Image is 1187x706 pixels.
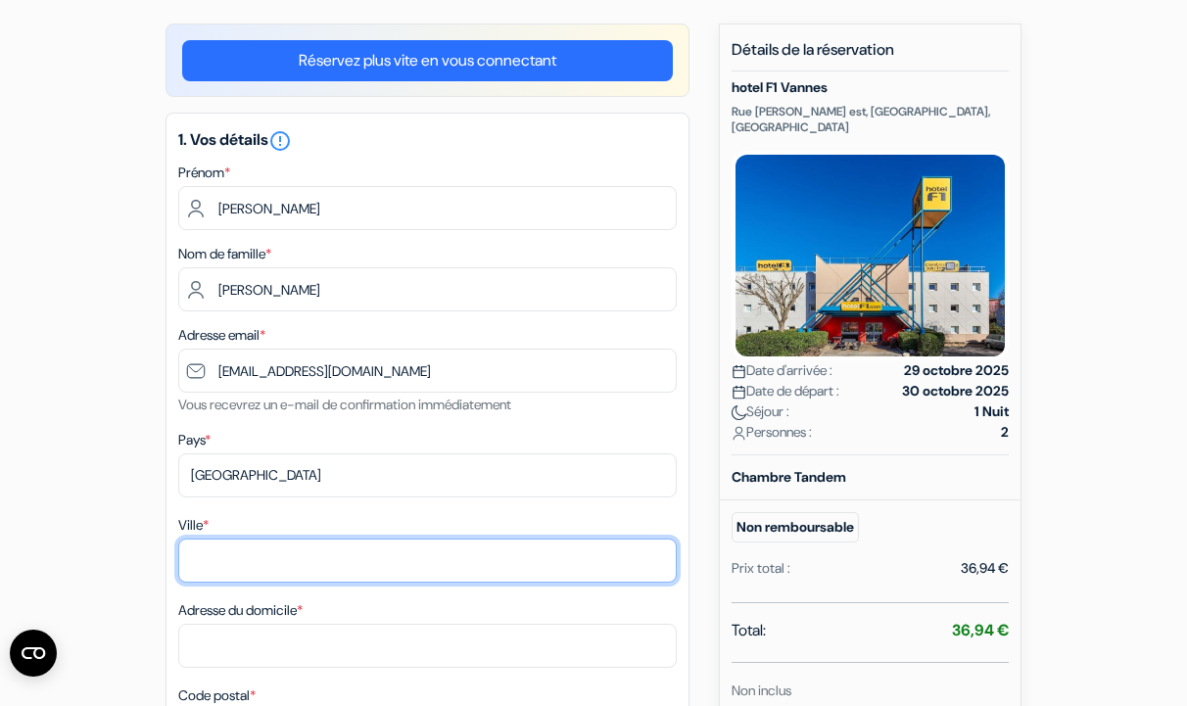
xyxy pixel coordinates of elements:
[178,325,265,346] label: Adresse email
[961,558,1009,579] div: 36,94 €
[178,396,511,413] small: Vous recevrez un e-mail de confirmation immédiatement
[178,685,256,706] label: Code postal
[732,512,859,542] small: Non remboursable
[732,381,839,401] span: Date de départ :
[732,558,790,579] div: Prix total :
[732,422,812,443] span: Personnes :
[902,381,1009,401] strong: 30 octobre 2025
[732,405,746,420] img: moon.svg
[178,600,303,621] label: Adresse du domicile
[974,401,1009,422] strong: 1 Nuit
[904,360,1009,381] strong: 29 octobre 2025
[178,515,209,536] label: Ville
[10,630,57,677] button: Open CMP widget
[952,620,1009,640] strong: 36,94 €
[732,401,789,422] span: Séjour :
[178,129,677,153] h5: 1. Vos détails
[178,244,271,264] label: Nom de famille
[732,385,746,400] img: calendar.svg
[178,349,677,393] input: Entrer adresse e-mail
[732,468,846,486] b: Chambre Tandem
[178,430,211,450] label: Pays
[732,619,766,642] span: Total:
[732,104,1009,135] p: Rue [PERSON_NAME] est, [GEOGRAPHIC_DATA], [GEOGRAPHIC_DATA]
[268,129,292,153] i: error_outline
[182,40,673,81] a: Réservez plus vite en vous connectant
[732,682,791,699] small: Non inclus
[732,364,746,379] img: calendar.svg
[1001,422,1009,443] strong: 2
[732,360,832,381] span: Date d'arrivée :
[732,426,746,441] img: user_icon.svg
[178,267,677,311] input: Entrer le nom de famille
[178,163,230,183] label: Prénom
[268,129,292,150] a: error_outline
[732,79,1009,96] h5: hotel F1 Vannes
[178,186,677,230] input: Entrez votre prénom
[732,40,1009,71] h5: Détails de la réservation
